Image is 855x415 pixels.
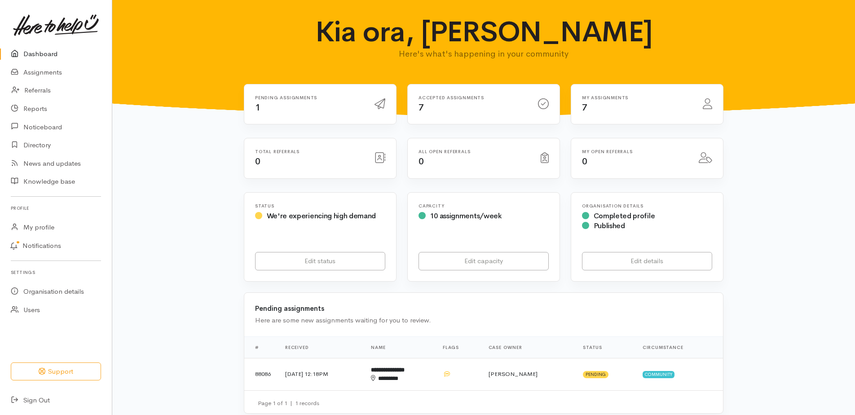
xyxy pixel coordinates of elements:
[255,252,385,270] a: Edit status
[419,149,530,154] h6: All open referrals
[481,358,576,390] td: [PERSON_NAME]
[594,211,655,221] span: Completed profile
[436,336,481,358] th: Flags
[255,102,260,113] span: 1
[582,203,712,208] h6: Organisation Details
[635,336,723,358] th: Circumstance
[244,336,278,358] th: #
[255,304,324,313] b: Pending assignments
[255,149,364,154] h6: Total referrals
[267,211,376,221] span: We're experiencing high demand
[419,95,527,100] h6: Accepted assignments
[419,203,549,208] h6: Capacity
[643,371,674,378] span: Community
[364,336,436,358] th: Name
[419,156,424,167] span: 0
[290,399,292,407] span: |
[582,252,712,270] a: Edit details
[11,266,101,278] h6: Settings
[244,358,278,390] td: 88086
[582,156,587,167] span: 0
[11,202,101,214] h6: Profile
[278,358,364,390] td: [DATE] 12:18PM
[582,102,587,113] span: 7
[419,252,549,270] a: Edit capacity
[255,95,364,100] h6: Pending assignments
[594,221,625,230] span: Published
[255,315,712,326] div: Here are some new assignments waiting for you to review.
[11,362,101,381] button: Support
[576,336,635,358] th: Status
[278,336,364,358] th: Received
[309,48,659,60] p: Here's what's happening in your community
[255,203,385,208] h6: Status
[258,399,319,407] small: Page 1 of 1 1 records
[582,95,692,100] h6: My assignments
[430,211,502,221] span: 10 assignments/week
[309,16,659,48] h1: Kia ora, [PERSON_NAME]
[583,371,608,378] span: Pending
[255,156,260,167] span: 0
[582,149,688,154] h6: My open referrals
[419,102,424,113] span: 7
[481,336,576,358] th: Case Owner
